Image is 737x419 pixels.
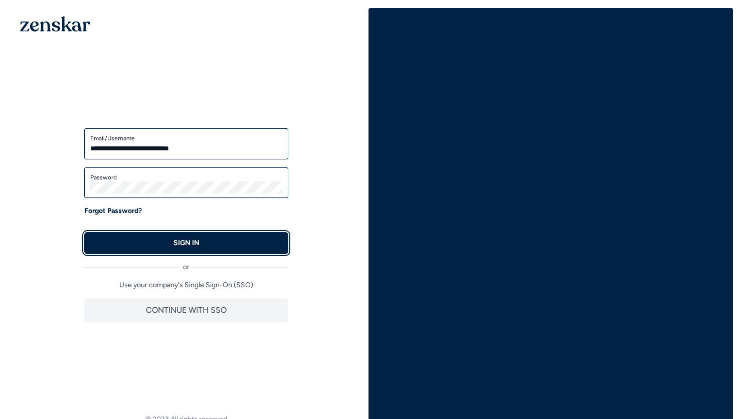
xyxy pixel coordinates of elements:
[84,254,288,272] div: or
[90,134,282,142] label: Email/Username
[84,298,288,322] button: CONTINUE WITH SSO
[84,232,288,254] button: SIGN IN
[84,206,142,216] a: Forgot Password?
[84,280,288,290] p: Use your company's Single Sign-On (SSO)
[90,173,282,181] label: Password
[173,238,200,248] p: SIGN IN
[20,16,90,32] img: 1OGAJ2xQqyY4LXKgY66KYq0eOWRCkrZdAb3gUhuVAqdWPZE9SRJmCz+oDMSn4zDLXe31Ii730ItAGKgCKgCCgCikA4Av8PJUP...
